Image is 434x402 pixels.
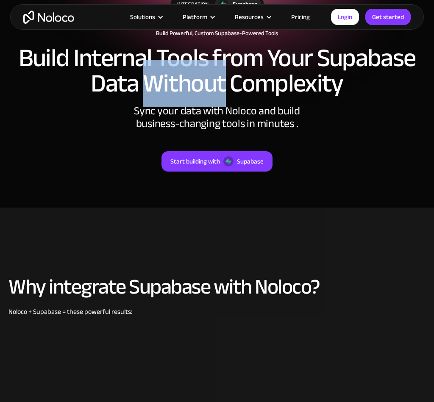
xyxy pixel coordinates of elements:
div: Resources [235,11,264,22]
h2: Why integrate Supabase with Noloco? [8,275,426,298]
div: Sync your data with Noloco and build business-changing tools in minutes . [90,105,344,130]
div: Start building with [170,156,220,167]
a: Start building withSupabase [161,151,273,172]
div: Solutions [120,11,172,22]
div: Solutions [130,11,155,22]
div: Platform [172,11,224,22]
a: Login [331,9,359,25]
div: Noloco + Supabase = these powerful results: [8,307,426,317]
h2: Build Internal Tools from Your Supabase Data Without Complexity [8,45,426,96]
a: home [23,11,74,24]
div: Resources [224,11,281,22]
div: Platform [183,11,207,22]
a: Pricing [281,11,320,22]
a: Get started [365,9,411,25]
div: Supabase [237,156,264,167]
